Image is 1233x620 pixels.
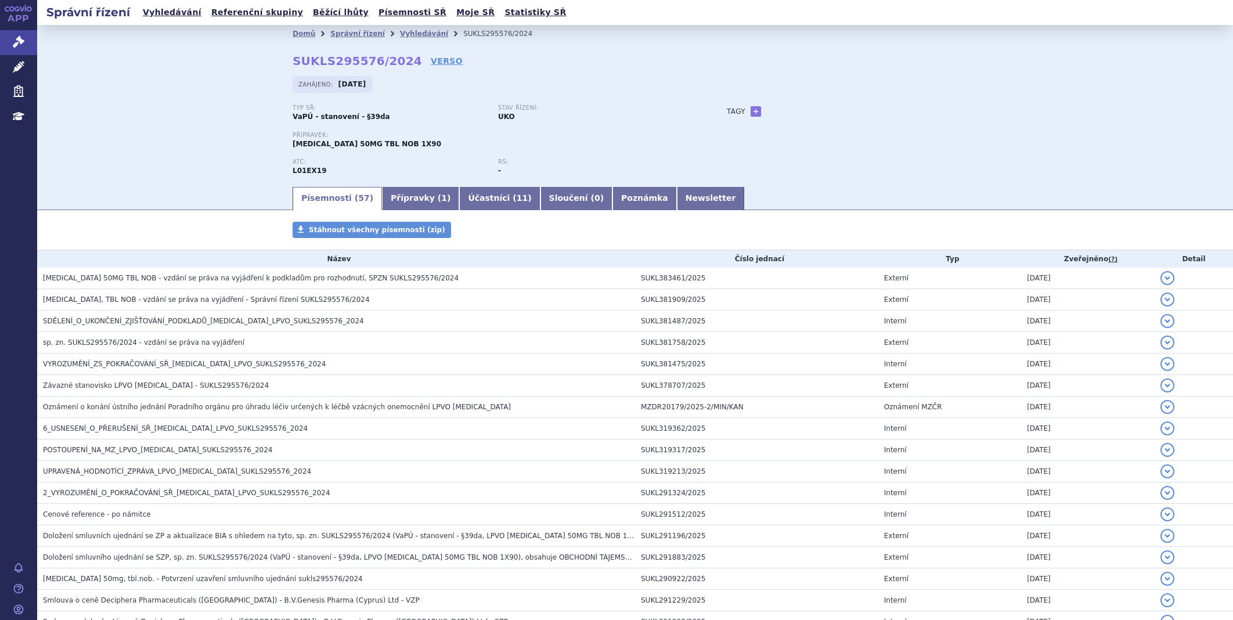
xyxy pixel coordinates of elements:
[1160,314,1174,328] button: detail
[751,106,761,117] a: +
[309,226,445,234] span: Stáhnout všechny písemnosti (zip)
[293,104,486,111] p: Typ SŘ:
[1160,464,1174,478] button: detail
[43,360,326,368] span: VYROZUMĚNÍ_ZS_POKRAČOVÁNÍ_SŘ_QINLOCK_LPVO_SUKLS295576_2024
[1160,379,1174,392] button: detail
[1021,568,1155,590] td: [DATE]
[884,274,908,282] span: Externí
[635,504,878,525] td: SUKL291512/2025
[1160,550,1174,564] button: detail
[1021,332,1155,354] td: [DATE]
[635,547,878,568] td: SUKL291883/2025
[677,187,745,210] a: Newsletter
[43,338,244,347] span: sp. zn. SUKLS295576/2024 - vzdání se práva na vyjádření
[635,332,878,354] td: SUKL381758/2025
[1021,590,1155,611] td: [DATE]
[139,5,205,20] a: Vyhledávání
[37,4,139,20] h2: Správní řízení
[884,553,908,561] span: Externí
[884,403,942,411] span: Oznámení MZČR
[884,467,907,475] span: Interní
[1160,529,1174,543] button: detail
[43,596,420,604] span: Smlouva o ceně Deciphera Pharmaceuticals (Netherlands) - B.V.Genesis Pharma (Cyprus) Ltd - VZP
[1021,311,1155,332] td: [DATE]
[400,30,448,38] a: Vyhledávání
[635,268,878,289] td: SUKL383461/2025
[517,193,528,203] span: 11
[293,158,486,165] p: ATC:
[1021,439,1155,461] td: [DATE]
[498,167,501,175] strong: -
[459,187,540,210] a: Účastníci (11)
[358,193,369,203] span: 57
[540,187,612,210] a: Sloučení (0)
[498,104,692,111] p: Stav řízení:
[1160,507,1174,521] button: detail
[293,30,315,38] a: Domů
[635,375,878,396] td: SUKL378707/2025
[43,553,636,561] span: Doložení smluvního ujednání se SZP, sp. zn. SUKLS295576/2024 (VaPÚ - stanovení - §39da, LPVO QINL...
[293,54,422,68] strong: SUKLS295576/2024
[1160,443,1174,457] button: detail
[1160,572,1174,586] button: detail
[43,510,151,518] span: Cenové reference - po námitce
[635,311,878,332] td: SUKL381487/2025
[884,317,907,325] span: Interní
[43,317,364,325] span: SDĚLENÍ_O_UKONČENÍ_ZJIŠŤOVÁNÍ_PODKLADŮ_QINLOCK_LPVO_SUKLS295576_2024
[635,289,878,311] td: SUKL381909/2025
[884,532,908,540] span: Externí
[635,525,878,547] td: SUKL291196/2025
[1160,400,1174,414] button: detail
[498,158,692,165] p: RS:
[635,354,878,375] td: SUKL381475/2025
[878,250,1021,268] th: Typ
[1160,593,1174,607] button: detail
[1021,289,1155,311] td: [DATE]
[612,187,677,210] a: Poznámka
[1021,268,1155,289] td: [DATE]
[298,80,335,89] span: Zahájeno:
[1160,293,1174,307] button: detail
[43,381,269,390] span: Závazné stanovisko LPVO QINLOCK - SUKLS295576/2024
[884,424,907,432] span: Interní
[293,187,382,210] a: Písemnosti (57)
[1160,336,1174,349] button: detail
[453,5,498,20] a: Moje SŘ
[1021,461,1155,482] td: [DATE]
[293,222,451,238] a: Stáhnout všechny písemnosti (zip)
[1021,354,1155,375] td: [DATE]
[37,250,635,268] th: Název
[431,55,463,67] a: VERSO
[884,596,907,604] span: Interní
[635,568,878,590] td: SUKL290922/2025
[884,446,907,454] span: Interní
[43,424,308,432] span: 6_USNESENÍ_O_PŘERUŠENÍ_SŘ_QINLOCK_LPVO_SUKLS295576_2024
[293,140,441,148] span: [MEDICAL_DATA] 50MG TBL NOB 1X90
[884,381,908,390] span: Externí
[727,104,745,118] h3: Tagy
[43,467,311,475] span: UPRAVENÁ_HODNOTÍCÍ_ZPRÁVA_LPVO_QINLOCK_SUKLS295576_2024
[635,439,878,461] td: SUKL319317/2025
[293,113,390,121] strong: VaPÚ - stanovení - §39da
[1160,357,1174,371] button: detail
[1160,421,1174,435] button: detail
[594,193,600,203] span: 0
[375,5,450,20] a: Písemnosti SŘ
[441,193,447,203] span: 1
[498,113,515,121] strong: UKO
[1021,396,1155,418] td: [DATE]
[43,575,363,583] span: QINLOCK 50mg, tbl.nob. - Potvrzení uzavření smluvního ujednání sukls295576/2024
[501,5,569,20] a: Statistiky SŘ
[635,396,878,418] td: MZDR20179/2025-2/MIN/KAN
[382,187,459,210] a: Přípravky (1)
[293,132,704,139] p: Přípravek:
[43,295,370,304] span: QINLOCK, TBL NOB - vzdání se práva na vyjádření - Správní řízení SUKLS295576/2024
[635,482,878,504] td: SUKL291324/2025
[884,360,907,368] span: Interní
[293,167,327,175] strong: RIPRETINIB
[43,446,273,454] span: POSTOUPENÍ_NA_MZ_LPVO_QINLOCK_SUKLS295576_2024
[1155,250,1233,268] th: Detail
[43,489,330,497] span: 2_VYROZUMĚNÍ_O_POKRAČOVÁNÍ_SŘ_QINLOCK_LPVO_SUKLS295576_2024
[1021,250,1155,268] th: Zveřejněno
[884,489,907,497] span: Interní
